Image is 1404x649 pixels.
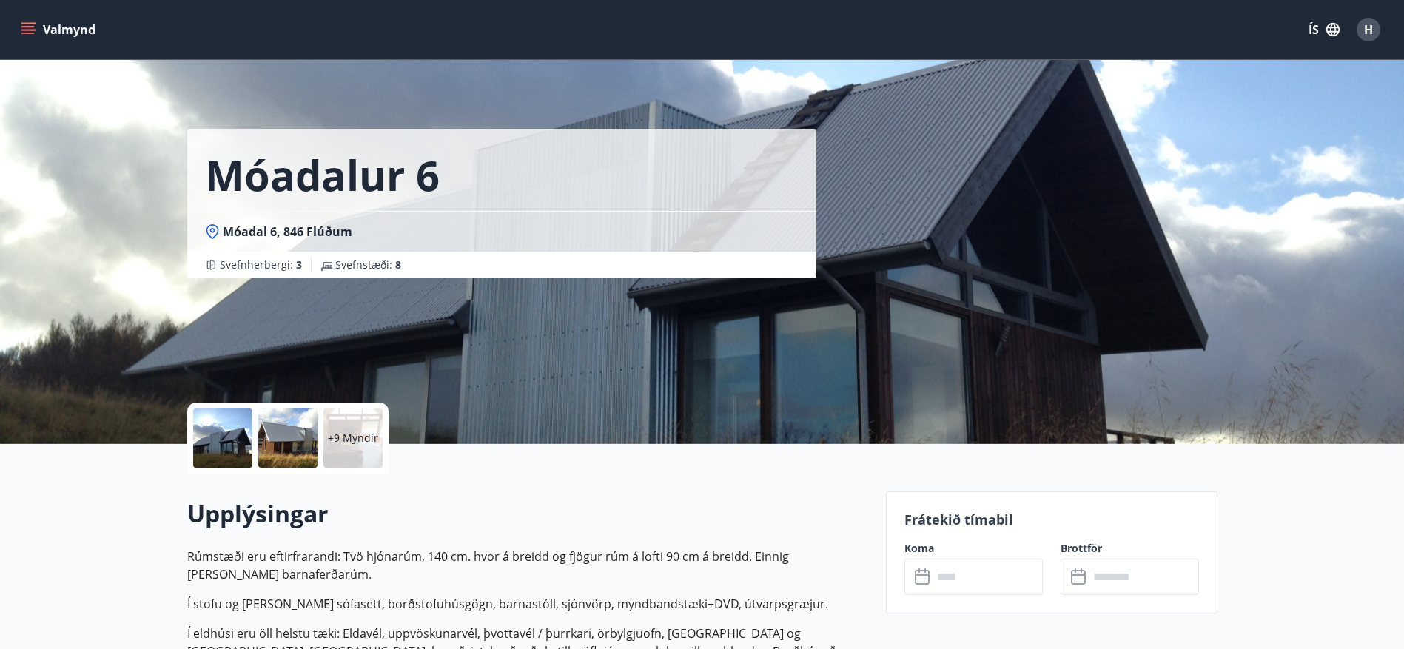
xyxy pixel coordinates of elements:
span: Móadal 6, 846 Flúðum [223,223,352,240]
button: menu [18,16,101,43]
p: +9 Myndir [328,431,378,445]
label: Brottför [1061,541,1199,556]
button: H [1351,12,1386,47]
h2: Upplýsingar [187,497,868,530]
span: Svefnstæði : [335,258,401,272]
h1: Móadalur 6 [205,147,440,203]
p: Rúmstæði eru eftirfrarandi: Tvö hjónarúm, 140 cm. hvor á breidd og fjögur rúm á lofti 90 cm á bre... [187,548,868,583]
p: Frátekið tímabil [904,510,1199,529]
p: Í stofu og [PERSON_NAME] sófasett, borðstofuhúsgögn, barnastóll, sjónvörp, myndbandstæki+DVD, útv... [187,595,868,613]
label: Koma [904,541,1043,556]
button: ÍS [1300,16,1348,43]
span: Svefnherbergi : [220,258,302,272]
span: 8 [395,258,401,272]
span: 3 [296,258,302,272]
span: H [1364,21,1373,38]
